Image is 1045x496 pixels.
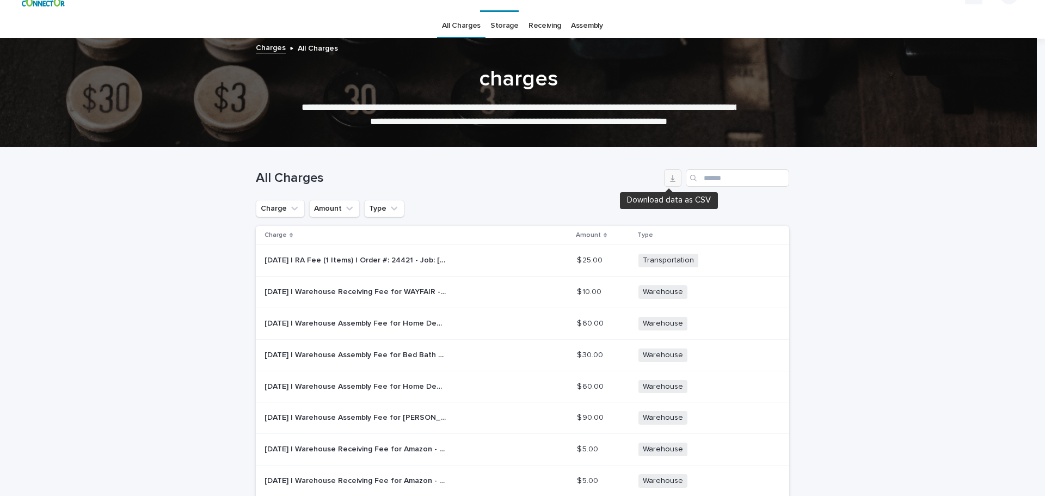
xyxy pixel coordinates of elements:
[256,402,789,434] tr: [DATE] | Warehouse Assembly Fee for [PERSON_NAME] - 72505 - Boho Rattan Arched Door Storage Cabin...
[256,200,305,217] button: Charge
[577,254,605,265] p: $ 25.00
[309,200,360,217] button: Amount
[577,474,600,486] p: $ 5.00
[256,308,789,339] tr: [DATE] | Warehouse Assembly Fee for Home Depot - [GEOGRAPHIC_DATA] - 889654278375 / EEI-6548-WAL-...
[265,348,448,360] p: 2025-08-13 | Warehouse Assembly Fee for Bed Bath and Beyond - Huimo - 46073294 - Modern round woo...
[265,317,448,328] p: 2025-08-13 | Warehouse Assembly Fee for Home Depot - Modway - 889654278375 / EEI-6548-WAL-BLK - S...
[265,254,448,265] p: 2025-08-14 | RA Fee (1 Items) | Order #: 24421 - Job: Poston
[256,339,789,371] tr: [DATE] | Warehouse Assembly Fee for Bed Bath and Beyond - Huimo - 46073294 - Modern round wooden ...
[265,285,448,297] p: 2025-08-14 | Warehouse Receiving Fee for WAYFAIR - Lark Manor - W001667549 - Arminia Solid Wood B...
[577,317,606,328] p: $ 60.00
[256,170,660,186] h1: All Charges
[265,380,448,391] p: 2025-08-13 | Warehouse Assembly Fee for Home Depot - Modway - 889654278375 / EEI-6548-WAL-BLK - S...
[265,411,448,422] p: 2025-08-13 | Warehouse Assembly Fee for Nathan James - 72505 - Boho Rattan Arched Door Storage Ca...
[577,411,606,422] p: $ 90.00
[252,66,785,92] h1: charges
[265,443,448,454] p: 2025-08-12 | Warehouse Receiving Fee for Amazon - RORIANO - B0CBR7JY6L / LM-08889 - Set of 2 Rust...
[256,245,789,277] tr: [DATE] | RA Fee (1 Items) | Order #: 24421 - Job: [PERSON_NAME][DATE] | RA Fee (1 Items) | Order ...
[638,317,687,330] span: Warehouse
[637,229,653,241] p: Type
[442,13,481,39] a: All Charges
[577,285,604,297] p: $ 10.00
[638,380,687,394] span: Warehouse
[638,285,687,299] span: Warehouse
[576,229,601,241] p: Amount
[638,348,687,362] span: Warehouse
[490,13,519,39] a: Storage
[577,348,605,360] p: $ 30.00
[256,41,286,53] a: Charges
[265,474,448,486] p: 2025-08-12 | Warehouse Receiving Fee for Amazon - RORIANO - B0CBR7JY6L / LM-08889 - Set of 2 Rust...
[265,229,287,241] p: Charge
[686,169,789,187] input: Search
[638,254,698,267] span: Transportation
[638,443,687,456] span: Warehouse
[298,41,338,53] p: All Charges
[638,411,687,425] span: Warehouse
[638,474,687,488] span: Warehouse
[256,277,789,308] tr: [DATE] | Warehouse Receiving Fee for WAYFAIR - [GEOGRAPHIC_DATA] - W001667549 - Arminia Solid Woo...
[528,13,561,39] a: Receiving
[577,380,606,391] p: $ 60.00
[256,371,789,402] tr: [DATE] | Warehouse Assembly Fee for Home Depot - [GEOGRAPHIC_DATA] - 889654278375 / EEI-6548-WAL-...
[571,13,603,39] a: Assembly
[577,443,600,454] p: $ 5.00
[364,200,404,217] button: Type
[256,434,789,466] tr: [DATE] | Warehouse Receiving Fee for Amazon - RORIANO - B0CBR7JY6L / LM-08889 - Set of 2 Rustic F...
